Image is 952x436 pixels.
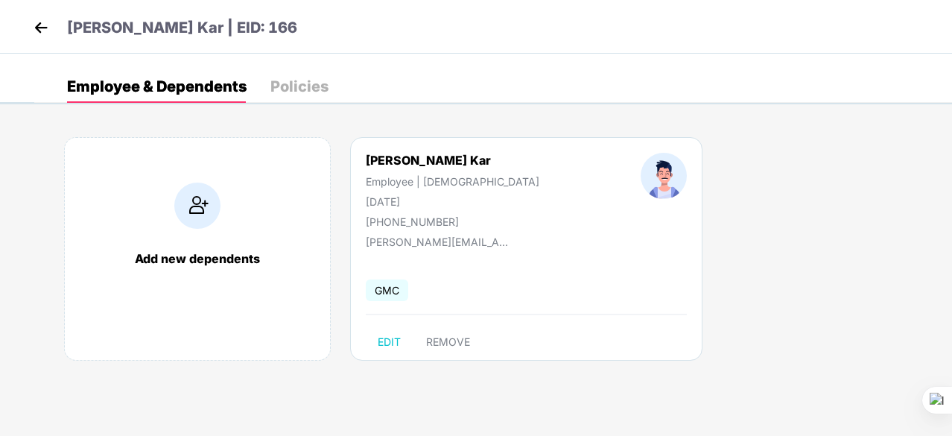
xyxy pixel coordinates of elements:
span: GMC [366,279,408,301]
img: back [30,16,52,39]
p: [PERSON_NAME] Kar | EID: 166 [67,16,297,40]
div: Policies [270,79,329,94]
div: [PERSON_NAME] Kar [366,153,539,168]
div: [PERSON_NAME][EMAIL_ADDRESS] [366,236,515,248]
span: EDIT [378,336,401,348]
img: profileImage [641,153,687,199]
button: REMOVE [414,330,482,354]
button: EDIT [366,330,413,354]
img: addIcon [174,183,220,229]
span: REMOVE [426,336,470,348]
div: Employee & Dependents [67,79,247,94]
div: [DATE] [366,195,539,208]
div: Add new dependents [80,251,315,266]
div: Employee | [DEMOGRAPHIC_DATA] [366,175,539,188]
div: [PHONE_NUMBER] [366,215,539,228]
